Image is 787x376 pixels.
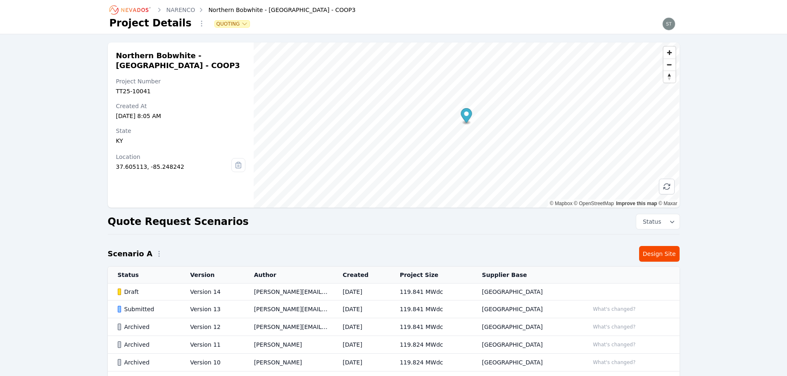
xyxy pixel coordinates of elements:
[659,201,678,206] a: Maxar
[390,267,472,284] th: Project Size
[333,354,390,371] td: [DATE]
[461,108,472,125] div: Map marker
[574,201,614,206] a: OpenStreetMap
[472,300,580,318] td: [GEOGRAPHIC_DATA]
[116,77,246,85] div: Project Number
[639,246,680,262] a: Design Site
[663,47,675,59] button: Zoom in
[116,112,246,120] div: [DATE] 8:05 AM
[333,300,390,318] td: [DATE]
[109,3,356,17] nav: Breadcrumb
[180,318,244,336] td: Version 12
[180,336,244,354] td: Version 11
[244,267,333,284] th: Author
[589,322,639,331] button: What's changed?
[550,201,573,206] a: Mapbox
[589,340,639,349] button: What's changed?
[215,21,250,27] button: Quoting
[108,318,680,336] tr: ArchivedVersion 12[PERSON_NAME][EMAIL_ADDRESS][PERSON_NAME][DOMAIN_NAME][DATE]119.841 MWdc[GEOGRA...
[166,6,195,14] a: NARENCO
[472,354,580,371] td: [GEOGRAPHIC_DATA]
[116,153,232,161] div: Location
[118,288,176,296] div: Draft
[472,318,580,336] td: [GEOGRAPHIC_DATA]
[616,201,657,206] a: Improve this map
[333,318,390,336] td: [DATE]
[116,137,246,145] div: KY
[472,284,580,300] td: [GEOGRAPHIC_DATA]
[390,300,472,318] td: 119.841 MWdc
[116,102,246,110] div: Created At
[333,267,390,284] th: Created
[180,267,244,284] th: Version
[108,248,152,260] h2: Scenario A
[663,59,675,71] button: Zoom out
[254,43,679,208] canvas: Map
[108,300,680,318] tr: SubmittedVersion 13[PERSON_NAME][EMAIL_ADDRESS][PERSON_NAME][DOMAIN_NAME][DATE]119.841 MWdc[GEOGR...
[390,284,472,300] td: 119.841 MWdc
[116,163,232,171] div: 37.605113, -85.248242
[116,127,246,135] div: State
[472,267,580,284] th: Supplier Base
[390,336,472,354] td: 119.824 MWdc
[180,284,244,300] td: Version 14
[118,358,176,367] div: Archived
[333,284,390,300] td: [DATE]
[663,71,675,83] button: Reset bearing to north
[244,300,333,318] td: [PERSON_NAME][EMAIL_ADDRESS][PERSON_NAME][DOMAIN_NAME]
[118,323,176,331] div: Archived
[108,354,680,371] tr: ArchivedVersion 10[PERSON_NAME][DATE]119.824 MWdc[GEOGRAPHIC_DATA]What's changed?
[197,6,355,14] div: Northern Bobwhite - [GEOGRAPHIC_DATA] - COOP3
[636,214,680,229] button: Status
[108,284,680,300] tr: DraftVersion 14[PERSON_NAME][EMAIL_ADDRESS][PERSON_NAME][DOMAIN_NAME][DATE]119.841 MWdc[GEOGRAPHI...
[640,218,661,226] span: Status
[108,215,249,228] h2: Quote Request Scenarios
[390,318,472,336] td: 119.841 MWdc
[333,336,390,354] td: [DATE]
[116,51,246,71] h2: Northern Bobwhite - [GEOGRAPHIC_DATA] - COOP3
[390,354,472,371] td: 119.824 MWdc
[244,336,333,354] td: [PERSON_NAME]
[118,305,176,313] div: Submitted
[109,17,192,30] h1: Project Details
[589,358,639,367] button: What's changed?
[472,336,580,354] td: [GEOGRAPHIC_DATA]
[244,284,333,300] td: [PERSON_NAME][EMAIL_ADDRESS][PERSON_NAME][DOMAIN_NAME]
[180,300,244,318] td: Version 13
[118,341,176,349] div: Archived
[244,354,333,371] td: [PERSON_NAME]
[116,87,246,95] div: TT25-10041
[108,267,181,284] th: Status
[589,305,639,314] button: What's changed?
[244,318,333,336] td: [PERSON_NAME][EMAIL_ADDRESS][PERSON_NAME][DOMAIN_NAME]
[662,17,675,31] img: steve.mustaro@nevados.solar
[180,354,244,371] td: Version 10
[108,336,680,354] tr: ArchivedVersion 11[PERSON_NAME][DATE]119.824 MWdc[GEOGRAPHIC_DATA]What's changed?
